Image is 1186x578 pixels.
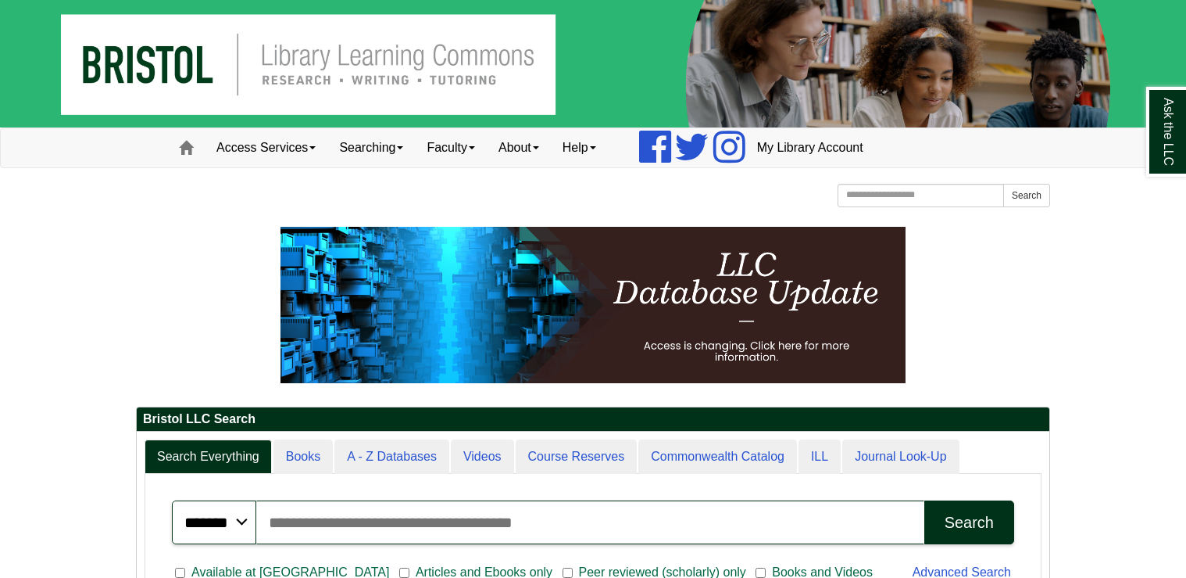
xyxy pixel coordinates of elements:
[280,227,906,383] img: HTML tutorial
[924,501,1014,544] button: Search
[945,514,994,532] div: Search
[516,440,638,475] a: Course Reserves
[798,440,841,475] a: ILL
[745,128,875,167] a: My Library Account
[451,440,514,475] a: Videos
[415,128,487,167] a: Faculty
[842,440,959,475] a: Journal Look-Up
[327,128,415,167] a: Searching
[334,440,449,475] a: A - Z Databases
[638,440,797,475] a: Commonwealth Catalog
[145,440,272,475] a: Search Everything
[487,128,551,167] a: About
[273,440,333,475] a: Books
[137,407,1049,432] h2: Bristol LLC Search
[1003,184,1050,207] button: Search
[551,128,608,167] a: Help
[205,128,327,167] a: Access Services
